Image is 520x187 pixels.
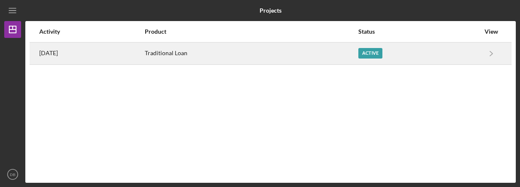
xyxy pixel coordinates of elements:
b: Projects [260,7,282,14]
div: Traditional Loan [145,43,357,64]
div: View [481,28,502,35]
div: Activity [39,28,144,35]
button: DB [4,166,21,183]
div: Active [358,48,382,59]
text: DB [10,172,15,177]
div: Product [145,28,357,35]
div: Status [358,28,480,35]
time: 2025-08-07 20:11 [39,50,58,56]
